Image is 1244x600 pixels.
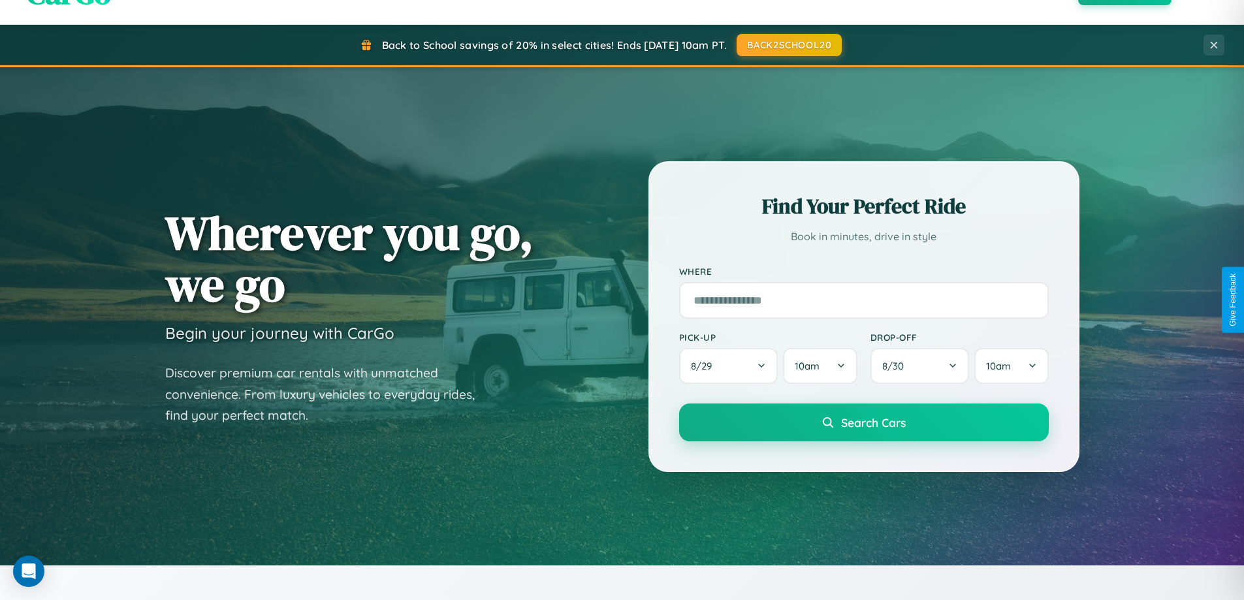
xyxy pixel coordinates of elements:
div: Open Intercom Messenger [13,556,44,587]
label: Where [679,266,1049,277]
h3: Begin your journey with CarGo [165,323,394,343]
p: Discover premium car rentals with unmatched convenience. From luxury vehicles to everyday rides, ... [165,362,492,426]
label: Pick-up [679,332,857,343]
span: Back to School savings of 20% in select cities! Ends [DATE] 10am PT. [382,39,727,52]
span: Search Cars [841,415,906,430]
span: 8 / 29 [691,360,718,372]
span: 10am [795,360,820,372]
button: Search Cars [679,403,1049,441]
h1: Wherever you go, we go [165,207,534,310]
span: 8 / 30 [882,360,910,372]
button: 10am [974,348,1048,384]
button: BACK2SCHOOL20 [737,34,842,56]
button: 8/30 [870,348,970,384]
div: Give Feedback [1228,274,1237,326]
label: Drop-off [870,332,1049,343]
span: 10am [986,360,1011,372]
button: 10am [783,348,857,384]
p: Book in minutes, drive in style [679,227,1049,246]
button: 8/29 [679,348,778,384]
h2: Find Your Perfect Ride [679,192,1049,221]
